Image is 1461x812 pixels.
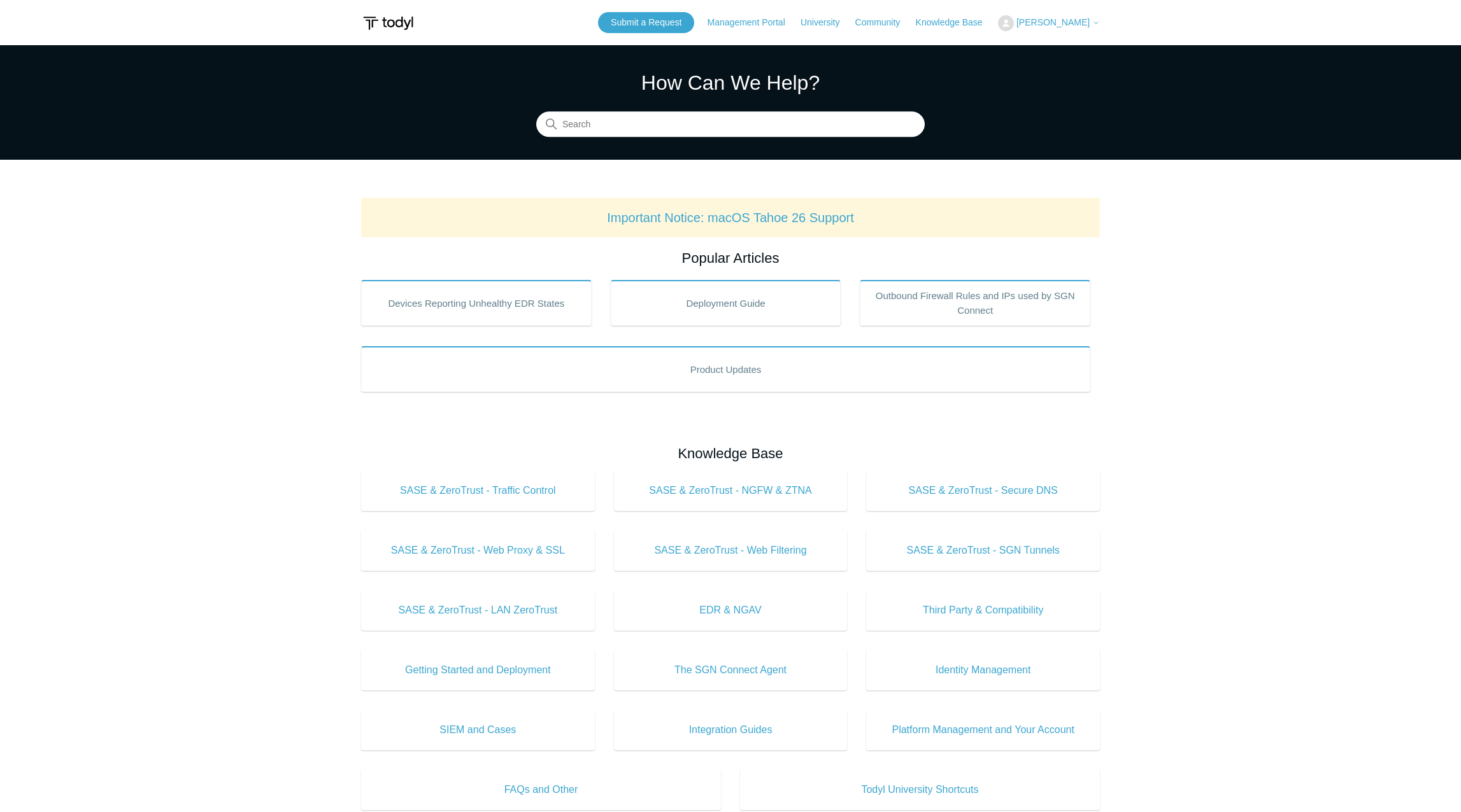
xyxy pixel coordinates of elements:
[866,470,1100,511] a: SASE & ZeroTrust - Secure DNS
[885,662,1081,678] span: Identity Management
[614,530,848,571] a: SASE & ZeroTrust - Web Filtering
[361,11,415,35] img: Todyl Support Center Help Center home page
[361,280,592,326] a: Devices Reporting Unhealthy EDR States
[855,16,913,29] a: Community
[885,543,1081,558] span: SASE & ZeroTrust - SGN Tunnels
[361,590,595,631] a: SASE & ZeroTrust - LAN ZeroTrust
[361,443,1100,464] h2: Knowledge Base
[885,722,1081,738] span: Platform Management and Your Account
[866,650,1100,690] a: Identity Management
[633,543,829,558] span: SASE & ZeroTrust - Web Filtering
[866,710,1100,750] a: Platform Management and Your Account
[380,603,576,618] span: SASE & ZeroTrust - LAN ZeroTrust
[536,112,925,137] input: Search
[361,346,1090,392] a: Product Updates
[380,662,576,678] span: Getting Started and Deployment
[866,530,1100,571] a: SASE & ZeroTrust - SGN Tunnels
[614,710,848,750] a: Integration Guides
[380,782,702,797] span: FAQs and Other
[380,483,576,498] span: SASE & ZeroTrust - Traffic Control
[633,722,829,738] span: Integration Guides
[740,769,1100,810] a: Todyl University Shortcuts
[614,470,848,511] a: SASE & ZeroTrust - NGFW & ZTNA
[801,16,852,29] a: University
[633,662,829,678] span: The SGN Connect Agent
[614,590,848,631] a: EDR & NGAV
[380,543,576,558] span: SASE & ZeroTrust - Web Proxy & SSL
[361,470,595,511] a: SASE & ZeroTrust - Traffic Control
[361,710,595,750] a: SIEM and Cases
[633,603,829,618] span: EDR & NGAV
[885,603,1081,618] span: Third Party & Compatibility
[1016,17,1090,27] span: [PERSON_NAME]
[361,530,595,571] a: SASE & ZeroTrust - Web Proxy & SSL
[536,67,925,98] h1: How Can We Help?
[361,769,721,810] a: FAQs and Other
[860,280,1090,326] a: Outbound Firewall Rules and IPs used by SGN Connect
[361,248,1100,269] h2: Popular Articles
[866,590,1100,631] a: Third Party & Compatibility
[633,483,829,498] span: SASE & ZeroTrust - NGFW & ZTNA
[361,650,595,690] a: Getting Started and Deployment
[598,12,694,33] a: Submit a Request
[885,483,1081,498] span: SASE & ZeroTrust - Secure DNS
[611,280,841,326] a: Deployment Guide
[614,650,848,690] a: The SGN Connect Agent
[759,782,1081,797] span: Todyl University Shortcuts
[708,16,798,29] a: Management Portal
[916,16,995,29] a: Knowledge Base
[998,15,1100,31] button: [PERSON_NAME]
[607,211,854,225] a: Important Notice: macOS Tahoe 26 Support
[380,722,576,738] span: SIEM and Cases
